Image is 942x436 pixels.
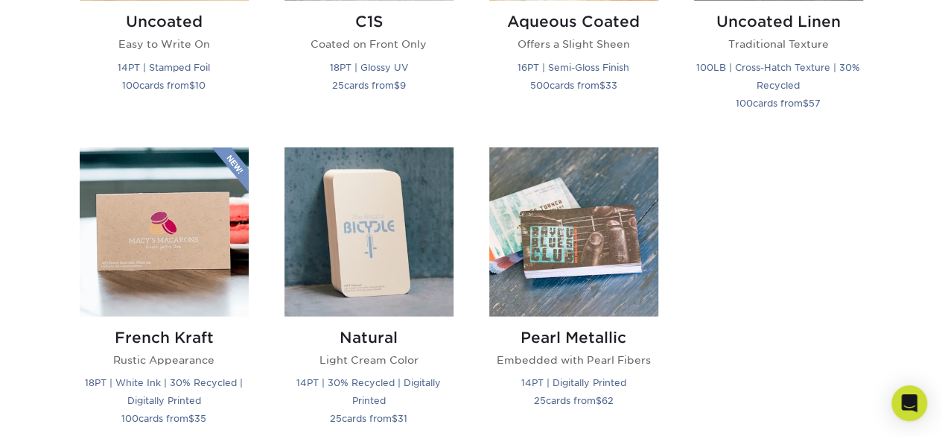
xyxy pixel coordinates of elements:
[400,80,406,91] span: 9
[330,413,407,424] small: cards from
[122,80,139,91] span: 100
[80,353,249,367] p: Rustic Appearance
[398,413,407,424] span: 31
[736,98,753,109] span: 100
[394,80,400,91] span: $
[330,62,408,73] small: 18PT | Glossy UV
[195,80,206,91] span: 10
[80,13,249,31] h2: Uncoated
[194,413,206,424] span: 35
[118,62,210,73] small: 14PT | Stamped Foil
[694,13,863,31] h2: Uncoated Linen
[696,62,860,91] small: 100LB | Cross-Hatch Texture | 30% Recycled
[85,377,243,406] small: 18PT | White Ink | 30% Recycled | Digitally Printed
[188,413,194,424] span: $
[534,395,546,406] span: 25
[332,80,344,91] span: 25
[80,329,249,347] h2: French Kraft
[489,329,658,347] h2: Pearl Metallic
[605,80,617,91] span: 33
[330,413,342,424] span: 25
[284,148,454,317] img: Natural Business Cards
[521,377,626,388] small: 14PT | Digitally Printed
[599,80,605,91] span: $
[891,385,927,421] div: Open Intercom Messenger
[530,80,617,91] small: cards from
[122,80,206,91] small: cards from
[530,80,550,91] span: 500
[489,13,658,31] h2: Aqueous Coated
[602,395,614,406] span: 62
[121,413,206,424] small: cards from
[80,148,249,317] img: French Kraft Business Cards
[80,37,249,51] p: Easy to Write On
[392,413,398,424] span: $
[736,98,821,109] small: cards from
[121,413,139,424] span: 100
[803,98,809,109] span: $
[809,98,821,109] span: 57
[694,37,863,51] p: Traditional Texture
[489,37,658,51] p: Offers a Slight Sheen
[489,353,658,367] p: Embedded with Pearl Fibers
[296,377,441,406] small: 14PT | 30% Recycled | Digitally Printed
[489,148,658,317] img: Pearl Metallic Business Cards
[534,395,614,406] small: cards from
[332,80,406,91] small: cards from
[284,37,454,51] p: Coated on Front Only
[284,353,454,367] p: Light Cream Color
[211,148,249,192] img: New Product
[284,329,454,347] h2: Natural
[518,62,629,73] small: 16PT | Semi-Gloss Finish
[189,80,195,91] span: $
[284,13,454,31] h2: C1S
[596,395,602,406] span: $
